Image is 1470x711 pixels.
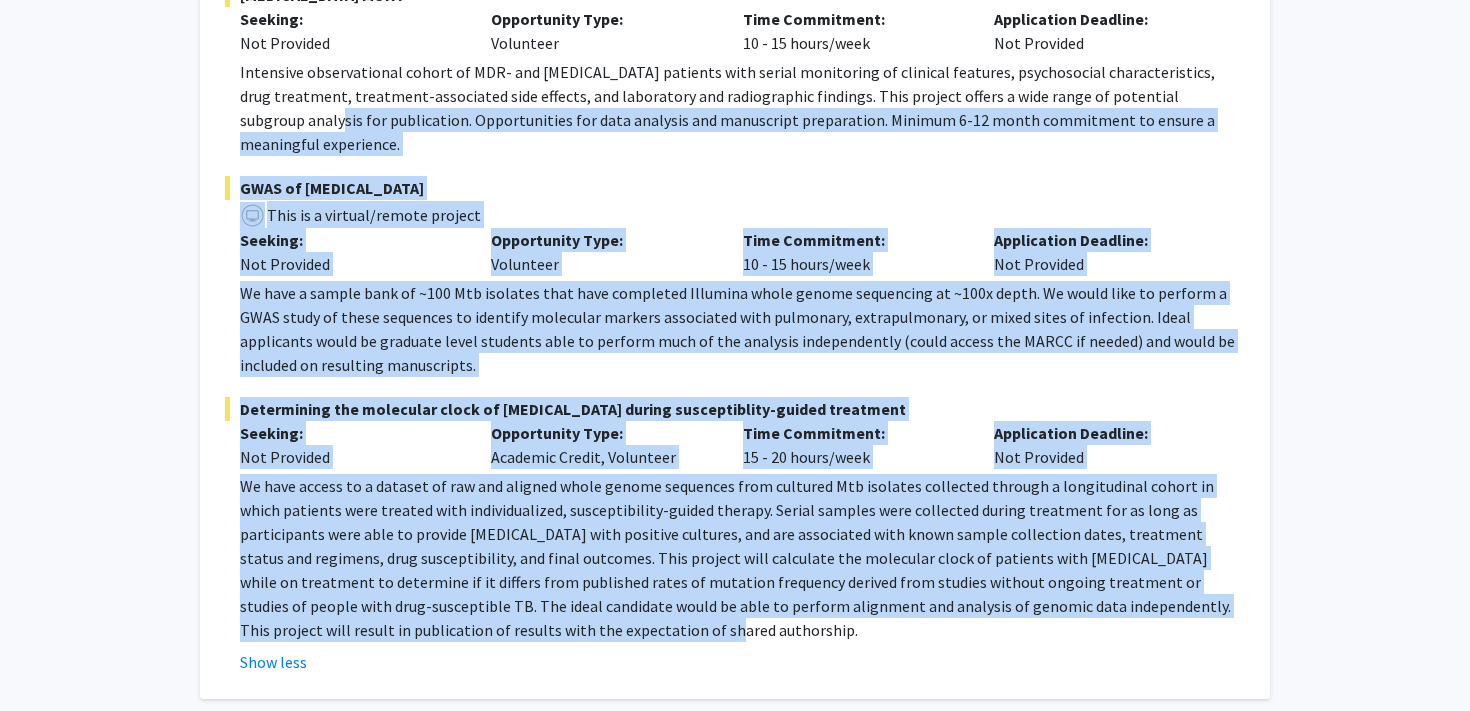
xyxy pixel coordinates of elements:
[994,421,1215,445] p: Application Deadline:
[240,60,1245,156] p: Intensive observational cohort of MDR- and [MEDICAL_DATA] patients with serial monitoring of clin...
[728,7,979,55] div: 10 - 15 hours/week
[240,252,461,276] div: Not Provided
[240,445,461,469] div: Not Provided
[476,7,727,55] div: Volunteer
[225,176,1245,200] span: GWAS of [MEDICAL_DATA]
[15,621,85,696] iframe: Chat
[743,421,964,445] p: Time Commitment:
[728,421,979,469] div: 15 - 20 hours/week
[240,281,1245,377] p: We have a sample bank of ~100 Mtb isolates that have completed Illumina whole genome sequencing a...
[491,421,712,445] p: Opportunity Type:
[491,228,712,252] p: Opportunity Type:
[994,7,1215,31] p: Application Deadline:
[979,228,1230,276] div: Not Provided
[225,397,1245,421] span: Determining the molecular clock of [MEDICAL_DATA] during susceptiblity-guided treatment
[743,228,964,252] p: Time Commitment:
[240,7,461,31] p: Seeking:
[240,228,461,252] p: Seeking:
[491,7,712,31] p: Opportunity Type:
[240,650,307,674] button: Show less
[240,31,461,55] div: Not Provided
[979,421,1230,469] div: Not Provided
[994,228,1215,252] p: Application Deadline:
[743,7,964,31] p: Time Commitment:
[476,421,727,469] div: Academic Credit, Volunteer
[240,474,1245,642] p: We have access to a dataset of raw and aligned whole genome sequences from cultured Mtb isolates ...
[979,7,1230,55] div: Not Provided
[476,228,727,276] div: Volunteer
[240,421,461,445] p: Seeking:
[265,205,481,225] span: This is a virtual/remote project
[728,228,979,276] div: 10 - 15 hours/week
